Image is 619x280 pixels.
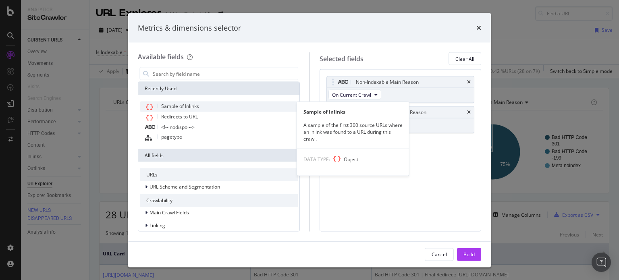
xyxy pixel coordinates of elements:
div: Recently Used [138,82,299,95]
div: Cancel [432,251,447,257]
span: pagetype [161,133,182,140]
div: A sample of the first 300 source URLs where an inlink was found to a URL during this crawl. [297,121,409,142]
div: Non-Indexable Main ReasontimesOn Current Crawl [326,76,475,103]
div: Sample of Inlinks [297,108,409,115]
div: times [476,23,481,33]
div: times [467,110,471,115]
div: All fields [138,149,299,162]
div: Selected fields [320,54,364,63]
span: <!-- nodispo --> [161,124,195,131]
div: Crawlability [140,194,298,207]
span: On Current Crawl [332,91,371,98]
span: Object [344,156,358,163]
div: times [467,80,471,85]
div: Clear All [455,55,474,62]
span: Main Crawl Fields [150,209,189,216]
button: On Current Crawl [328,90,381,100]
button: Clear All [449,52,481,65]
span: URL Scheme and Segmentation [150,183,220,190]
div: Open Intercom Messenger [592,253,611,272]
div: Metrics & dimensions selector [138,23,241,33]
button: Build [457,248,481,261]
div: Non-Indexable Main Reason [356,78,419,86]
span: Linking [150,222,165,229]
button: Cancel [425,248,454,261]
input: Search by field name [152,68,298,80]
span: Redirects to URL [161,113,198,120]
span: Sample of Inlinks [161,103,199,110]
div: URLs [140,168,298,181]
span: DATA TYPE: [303,156,330,163]
div: Available fields [138,52,184,61]
div: Build [463,251,475,257]
div: modal [128,13,491,267]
